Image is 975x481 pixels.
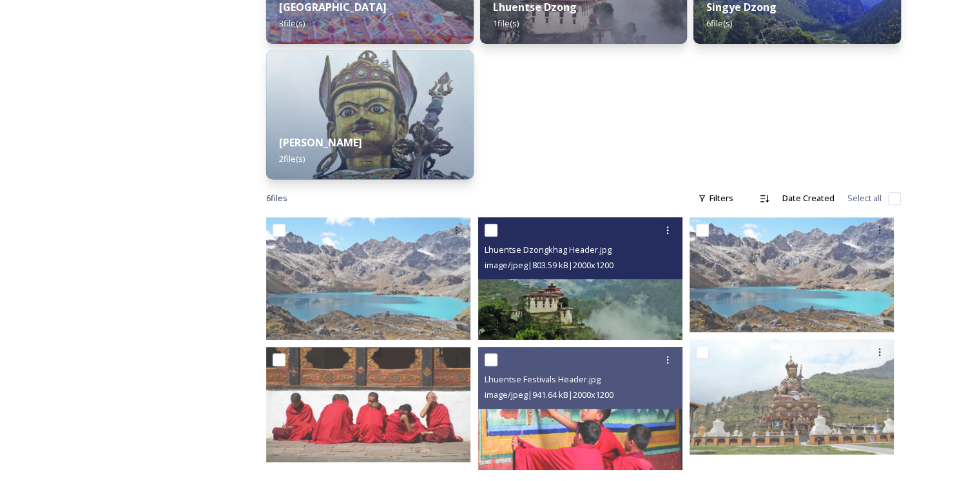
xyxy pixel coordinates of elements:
strong: [PERSON_NAME] [279,135,362,150]
img: Takila2.jpg [266,50,474,179]
img: Lhuentse Attractions Header.jpg [266,217,470,340]
img: Lhuentse Attractions Teaser.jpg [690,217,894,332]
span: 2 file(s) [279,153,305,164]
div: Filters [691,186,740,211]
span: 6 file s [266,192,287,204]
span: Lhuentse Dzongkhag Header.jpg [485,244,612,255]
img: Lhuentse Festivals Teaser.jpg [266,347,470,462]
span: 3 file(s) [279,17,305,29]
div: Date Created [776,186,841,211]
span: 6 file(s) [706,17,732,29]
span: 1 file(s) [493,17,519,29]
span: Select all [847,192,882,204]
span: Lhuentse Festivals Header.jpg [485,373,601,385]
img: Lhuentse Dzongkhag Teaser.jpg [690,339,894,454]
span: image/jpeg | 803.59 kB | 2000 x 1200 [485,259,613,271]
span: image/jpeg | 941.64 kB | 2000 x 1200 [485,389,613,400]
